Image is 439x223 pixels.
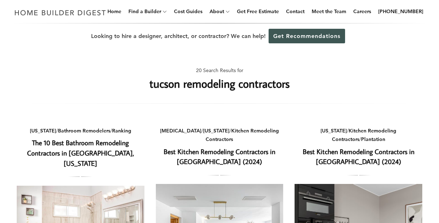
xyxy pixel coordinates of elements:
a: Best Kitchen Remodeling Contractors in [GEOGRAPHIC_DATA] (2024) [303,147,414,166]
div: / / [156,126,284,144]
div: / / [295,126,422,144]
a: Best Kitchen Remodeling Contractors in [GEOGRAPHIC_DATA] (2024) [164,147,275,166]
a: [US_STATE] [321,127,347,134]
h1: tucson remodeling contractors [149,75,290,92]
img: Home Builder Digest [11,6,109,20]
span: 20 Search Results for [196,66,243,75]
a: [US_STATE] [203,127,229,134]
a: The 10 Best Bathroom Remodeling Contractors in [GEOGRAPHIC_DATA], [US_STATE] [27,138,134,168]
a: Get Recommendations [269,29,345,43]
a: Plantation [361,136,385,142]
a: Kitchen Remodeling Contractors [332,127,397,143]
a: [MEDICAL_DATA] [160,127,201,134]
a: Bathroom Remodelers [58,127,110,134]
a: Kitchen Remodeling Contractors [206,127,279,143]
a: [US_STATE] [30,127,56,134]
div: / / [17,126,144,135]
a: Ranking [112,127,131,134]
